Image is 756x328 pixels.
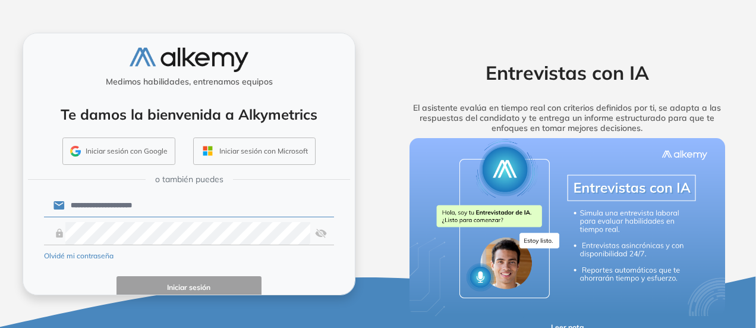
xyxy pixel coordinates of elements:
button: Olvidé mi contraseña [44,251,114,261]
div: Widget de chat [542,190,756,328]
img: img-more-info [409,138,725,316]
h4: Te damos la bienvenida a Alkymetrics [39,106,339,123]
span: o también puedes [155,173,223,186]
h5: El asistente evalúa en tiempo real con criterios definidos por ti, se adapta a las respuestas del... [392,103,742,133]
img: GMAIL_ICON [70,146,81,157]
img: logo-alkemy [130,48,248,72]
button: Iniciar sesión con Google [62,138,175,165]
img: asd [315,222,327,245]
h2: Entrevistas con IA [392,61,742,84]
button: Iniciar sesión con Microsoft [193,138,316,165]
img: OUTLOOK_ICON [201,144,215,158]
iframe: Chat Widget [542,190,756,328]
button: Iniciar sesión [116,276,262,299]
h5: Medimos habilidades, entrenamos equipos [28,77,350,87]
